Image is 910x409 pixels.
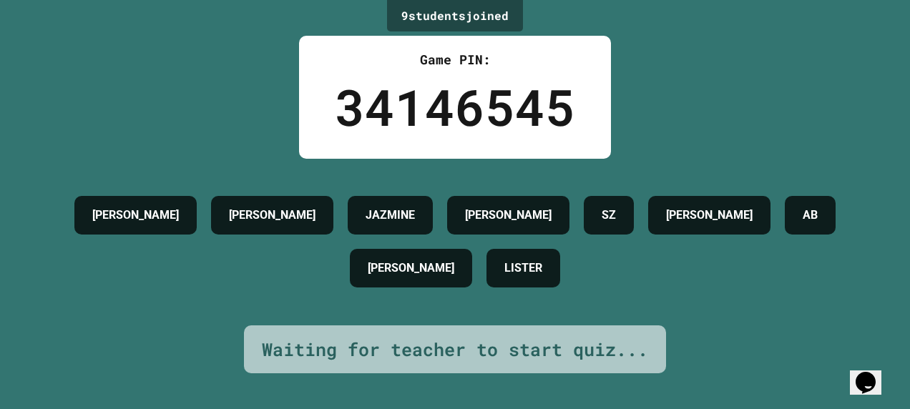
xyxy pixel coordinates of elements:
[335,69,575,144] div: 34146545
[850,352,896,395] iframe: chat widget
[602,207,616,224] h4: SZ
[803,207,818,224] h4: AB
[229,207,315,224] h4: [PERSON_NAME]
[666,207,753,224] h4: [PERSON_NAME]
[368,260,454,277] h4: [PERSON_NAME]
[504,260,542,277] h4: LISTER
[465,207,552,224] h4: [PERSON_NAME]
[92,207,179,224] h4: [PERSON_NAME]
[335,50,575,69] div: Game PIN:
[262,336,648,363] div: Waiting for teacher to start quiz...
[366,207,415,224] h4: JAZMINE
